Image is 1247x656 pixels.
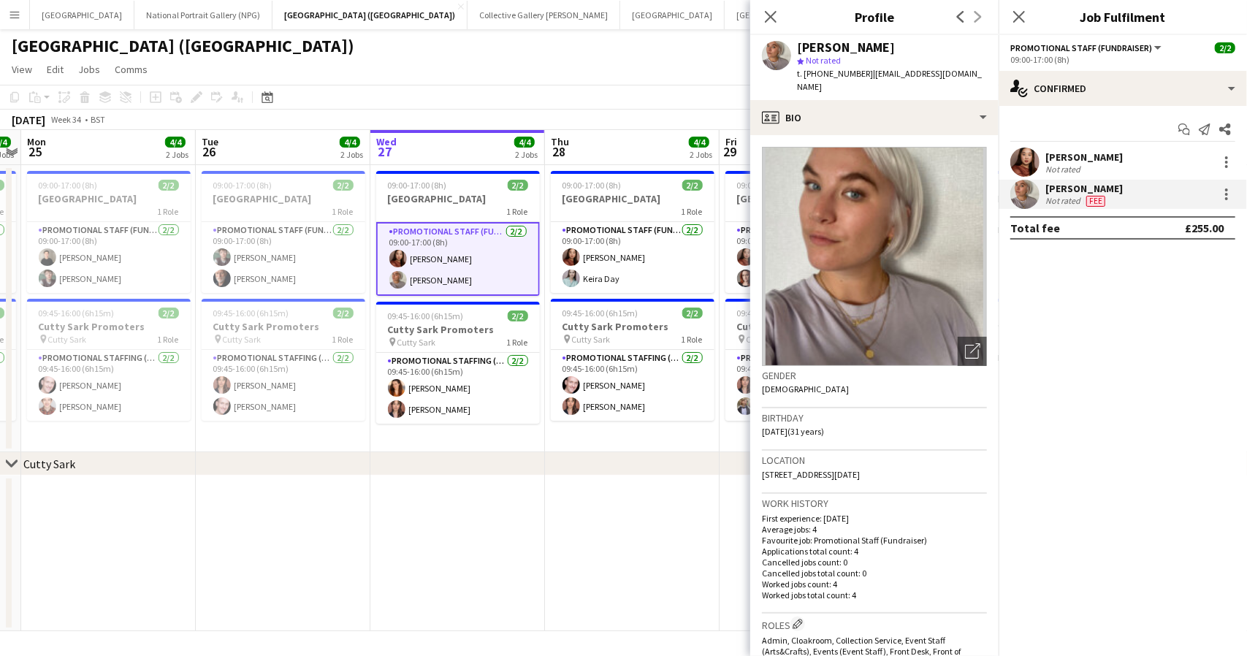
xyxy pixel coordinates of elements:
[158,206,179,217] span: 1 Role
[762,469,860,480] span: [STREET_ADDRESS][DATE]
[725,192,889,205] h3: [GEOGRAPHIC_DATA]
[23,457,75,471] div: Cutty Sark
[27,192,191,205] h3: [GEOGRAPHIC_DATA]
[78,63,100,76] span: Jobs
[1045,182,1123,195] div: [PERSON_NAME]
[514,137,535,148] span: 4/4
[1086,196,1105,207] span: Fee
[374,143,397,160] span: 27
[41,60,69,79] a: Edit
[39,308,115,319] span: 09:45-16:00 (6h15m)
[332,334,354,345] span: 1 Role
[689,137,709,148] span: 4/4
[1185,221,1224,235] div: £255.00
[27,299,191,421] app-job-card: 09:45-16:00 (6h15m)2/2Cutty Sark Promoters Cutty Sark1 RolePromotional Staffing (Brand Ambassador...
[115,63,148,76] span: Comms
[48,114,85,125] span: Week 34
[762,546,987,557] p: Applications total count: 4
[999,7,1247,26] h3: Job Fulfilment
[27,350,191,421] app-card-role: Promotional Staffing (Brand Ambassadors)2/209:45-16:00 (6h15m)[PERSON_NAME][PERSON_NAME]
[376,323,540,336] h3: Cutty Sark Promoters
[47,63,64,76] span: Edit
[202,192,365,205] h3: [GEOGRAPHIC_DATA]
[620,1,725,29] button: [GEOGRAPHIC_DATA]
[376,192,540,205] h3: [GEOGRAPHIC_DATA]
[1010,221,1060,235] div: Total fee
[737,180,796,191] span: 09:00-17:00 (8h)
[508,310,528,321] span: 2/2
[572,334,611,345] span: Cutty Sark
[750,100,999,135] div: Bio
[507,337,528,348] span: 1 Role
[166,149,188,160] div: 2 Jobs
[213,180,272,191] span: 09:00-17:00 (8h)
[376,222,540,296] app-card-role: Promotional Staff (Fundraiser)2/209:00-17:00 (8h)[PERSON_NAME][PERSON_NAME]
[762,579,987,590] p: Worked jobs count: 4
[12,112,45,127] div: [DATE]
[551,299,714,421] app-job-card: 09:45-16:00 (6h15m)2/2Cutty Sark Promoters Cutty Sark1 RolePromotional Staffing (Brand Ambassador...
[797,68,873,79] span: t. [PHONE_NUMBER]
[333,180,354,191] span: 2/2
[30,1,134,29] button: [GEOGRAPHIC_DATA]
[725,222,889,293] app-card-role: Promotional Staff (Fundraiser)2/209:00-17:00 (8h)[PERSON_NAME][PERSON_NAME]
[725,171,889,293] app-job-card: 09:00-17:00 (8h)2/2[GEOGRAPHIC_DATA]1 RolePromotional Staff (Fundraiser)2/209:00-17:00 (8h)[PERSO...
[551,350,714,421] app-card-role: Promotional Staffing (Brand Ambassadors)2/209:45-16:00 (6h15m)[PERSON_NAME][PERSON_NAME]
[27,222,191,293] app-card-role: Promotional Staff (Fundraiser)2/209:00-17:00 (8h)[PERSON_NAME][PERSON_NAME]
[762,147,987,366] img: Crew avatar or photo
[340,149,363,160] div: 2 Jobs
[563,180,622,191] span: 09:00-17:00 (8h)
[549,143,569,160] span: 28
[6,60,38,79] a: View
[272,1,468,29] button: [GEOGRAPHIC_DATA] ([GEOGRAPHIC_DATA])
[1045,150,1123,164] div: [PERSON_NAME]
[12,63,32,76] span: View
[376,171,540,296] div: 09:00-17:00 (8h)2/2[GEOGRAPHIC_DATA]1 RolePromotional Staff (Fundraiser)2/209:00-17:00 (8h)[PERSO...
[762,590,987,600] p: Worked jobs total count: 4
[725,320,889,333] h3: Cutty Sark Promoters
[376,302,540,424] div: 09:45-16:00 (6h15m)2/2Cutty Sark Promoters Cutty Sark1 RolePromotional Staffing (Brand Ambassador...
[682,308,703,319] span: 2/2
[134,1,272,29] button: National Portrait Gallery (NPG)
[1215,42,1235,53] span: 2/2
[958,337,987,366] div: Open photos pop-in
[690,149,712,160] div: 2 Jobs
[762,617,987,632] h3: Roles
[202,171,365,293] app-job-card: 09:00-17:00 (8h)2/2[GEOGRAPHIC_DATA]1 RolePromotional Staff (Fundraiser)2/209:00-17:00 (8h)[PERSO...
[159,308,179,319] span: 2/2
[762,411,987,424] h3: Birthday
[1010,42,1152,53] span: Promotional Staff (Fundraiser)
[1045,195,1083,207] div: Not rated
[27,171,191,293] app-job-card: 09:00-17:00 (8h)2/2[GEOGRAPHIC_DATA]1 RolePromotional Staff (Fundraiser)2/209:00-17:00 (8h)[PERSO...
[551,171,714,293] div: 09:00-17:00 (8h)2/2[GEOGRAPHIC_DATA]1 RolePromotional Staff (Fundraiser)2/209:00-17:00 (8h)[PERSO...
[202,320,365,333] h3: Cutty Sark Promoters
[797,68,982,92] span: | [EMAIL_ADDRESS][DOMAIN_NAME]
[213,308,289,319] span: 09:45-16:00 (6h15m)
[682,334,703,345] span: 1 Role
[762,535,987,546] p: Favourite job: Promotional Staff (Fundraiser)
[388,180,447,191] span: 09:00-17:00 (8h)
[202,135,218,148] span: Tue
[725,1,858,29] button: [GEOGRAPHIC_DATA] On Site
[762,384,849,394] span: [DEMOGRAPHIC_DATA]
[725,299,889,421] div: 09:45-16:00 (6h15m)2/2Cutty Sark Promoters Cutty Sark1 RolePromotional Staffing (Brand Ambassador...
[91,114,105,125] div: BST
[551,192,714,205] h3: [GEOGRAPHIC_DATA]
[762,426,824,437] span: [DATE] (31 years)
[376,353,540,424] app-card-role: Promotional Staffing (Brand Ambassadors)2/209:45-16:00 (6h15m)[PERSON_NAME][PERSON_NAME]
[806,55,841,66] span: Not rated
[25,143,46,160] span: 25
[39,180,98,191] span: 09:00-17:00 (8h)
[682,180,703,191] span: 2/2
[48,334,87,345] span: Cutty Sark
[507,206,528,217] span: 1 Role
[747,334,785,345] span: Cutty Sark
[27,135,46,148] span: Mon
[797,41,895,54] div: [PERSON_NAME]
[762,513,987,524] p: First experience: [DATE]
[223,334,262,345] span: Cutty Sark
